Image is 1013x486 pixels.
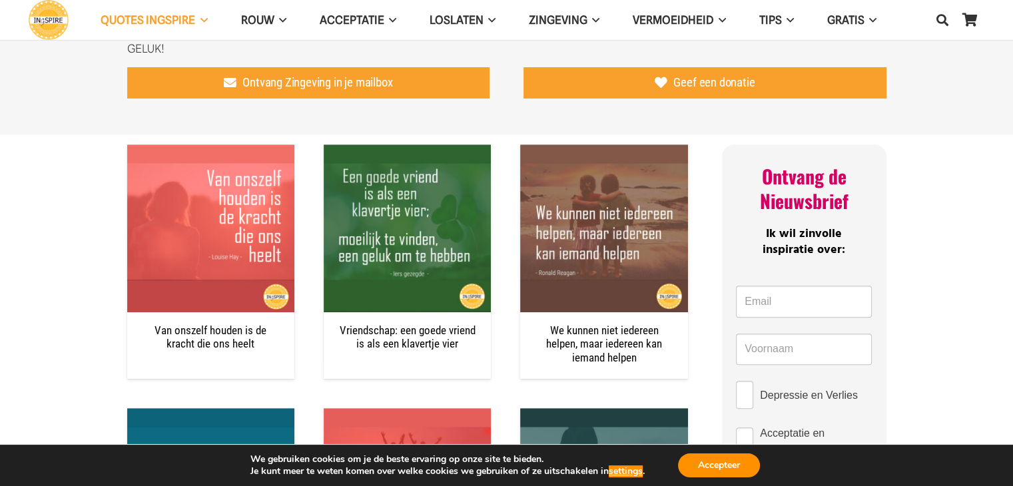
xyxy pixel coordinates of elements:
[811,3,893,37] a: GRATISGRATIS Menu
[609,465,643,477] button: settings
[587,3,599,37] span: Zingeving Menu
[781,3,793,37] span: TIPS Menu
[430,13,484,27] span: Loslaten
[520,144,687,312] img: Citaat Ronald Reagan: We kunnen niet iedereen helpen, maar iedereen kan iemand helpen | ingspire
[240,13,274,27] span: ROUW
[864,3,876,37] span: GRATIS Menu
[673,75,755,90] span: Geef een donatie
[520,409,687,423] a: Spreuk In het leven, verliezen we nooit vrienden, we leren alleen wie de echte zijn
[155,324,266,350] a: Van onszelf houden is de kracht die ons heelt
[760,162,848,214] span: Ontvang de Nieuwsbrief
[512,3,616,37] a: ZingevingZingeving Menu
[742,3,810,37] a: TIPSTIPS Menu
[127,146,294,159] a: Van onszelf houden is de kracht die ons heelt
[250,465,645,477] p: Je kunt meer te weten komen over welke cookies we gebruiken of ze uitschakelen in .
[616,3,742,37] a: VERMOEIDHEIDVERMOEIDHEID Menu
[324,146,491,159] a: Vriendschap: een goede vriend is als een klavertje vier
[127,144,294,312] img: van Louise Hay over de kracht van compassie voor jezelf
[736,381,753,409] input: Depressie en Verlies
[127,67,490,99] a: Ontvang Zingeving in je mailbox
[546,324,662,364] a: We kunnen niet iedereen helpen, maar iedereen kan iemand helpen
[242,75,392,90] span: Ontvang Zingeving in je mailbox
[827,13,864,27] span: GRATIS
[127,409,294,423] a: inzicht – Blijf trouw aan jezelf ondanks alle tegenslagen
[84,3,224,37] a: QUOTES INGSPIREQUOTES INGSPIRE Menu
[763,224,845,259] span: Ik wil zinvolle inspiratie over:
[759,13,781,27] span: TIPS
[320,13,384,27] span: Acceptatie
[250,453,645,465] p: We gebruiken cookies om je de beste ervaring op onze site te bieden.
[736,334,872,365] input: Voornaam
[929,3,956,37] a: Zoeken
[736,427,753,455] input: Acceptatie en [GEOGRAPHIC_DATA]
[195,3,207,37] span: QUOTES INGSPIRE Menu
[413,3,512,37] a: LoslatenLoslaten Menu
[633,13,713,27] span: VERMOEIDHEID
[678,453,760,477] button: Accepteer
[760,425,872,458] span: Acceptatie en [GEOGRAPHIC_DATA]
[324,409,491,423] a: Spreuk – de beste therapie in de wereld is een time out met je vrienden
[523,67,886,99] a: Geef een donatie
[340,324,476,350] a: Vriendschap: een goede vriend is als een klavertje vier
[324,144,491,312] img: Mooie spreuk over vriendschap klavertje vier
[303,3,413,37] a: AcceptatieAcceptatie Menu
[520,146,687,159] a: We kunnen niet iedereen helpen, maar iedereen kan iemand helpen
[529,13,587,27] span: Zingeving
[760,387,858,403] span: Depressie en Verlies
[274,3,286,37] span: ROUW Menu
[484,3,496,37] span: Loslaten Menu
[713,3,725,37] span: VERMOEIDHEID Menu
[384,3,396,37] span: Acceptatie Menu
[736,286,872,318] input: Email
[224,3,302,37] a: ROUWROUW Menu
[101,13,195,27] span: QUOTES INGSPIRE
